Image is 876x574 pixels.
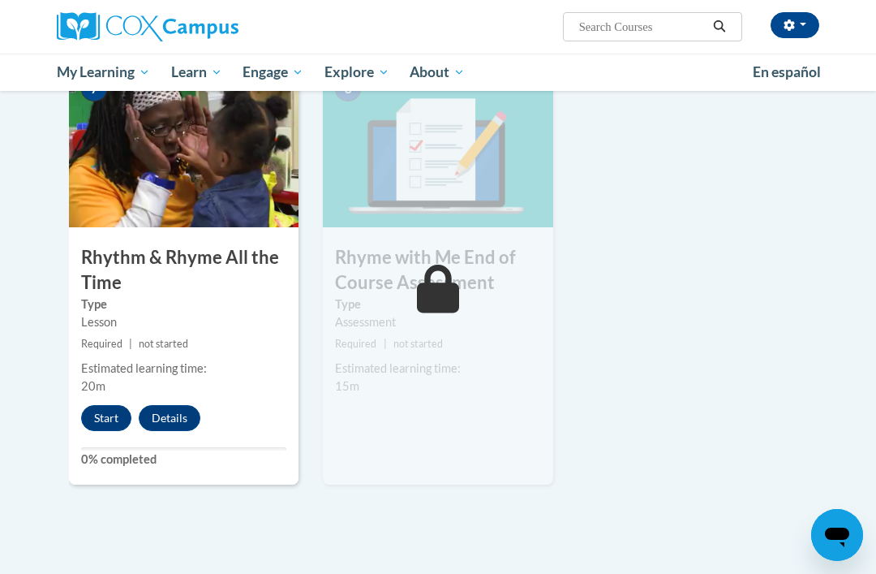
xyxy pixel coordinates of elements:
div: Estimated learning time: [335,360,540,378]
a: Explore [314,54,400,91]
iframe: Button to launch messaging window [811,509,863,561]
span: | [129,338,132,350]
div: Lesson [81,313,286,331]
a: Cox Campus [57,12,294,41]
label: 0% completed [81,451,286,468]
button: Start [81,405,131,431]
a: En español [742,55,831,89]
a: About [400,54,476,91]
button: Details [139,405,200,431]
div: Main menu [45,54,831,91]
span: Required [335,338,376,350]
span: 20m [81,379,105,393]
div: Estimated learning time: [81,360,286,378]
span: not started [393,338,443,350]
span: Explore [324,63,389,82]
label: Type [335,296,540,313]
div: Assessment [335,313,540,331]
img: Course Image [323,65,552,227]
span: Required [81,338,122,350]
span: My Learning [57,63,150,82]
span: not started [139,338,188,350]
a: Learn [161,54,233,91]
img: Cox Campus [57,12,238,41]
a: My Learning [46,54,161,91]
h3: Rhyme with Me End of Course Assessment [323,245,552,296]
input: Search Courses [578,17,707,37]
span: En español [753,63,821,80]
img: Course Image [69,65,298,227]
label: Type [81,296,286,313]
span: Learn [171,63,222,82]
h3: Rhythm & Rhyme All the Time [69,245,298,296]
a: Engage [232,54,314,91]
span: About [410,63,465,82]
button: Search [707,17,732,37]
span: Engage [243,63,303,82]
span: | [384,338,387,350]
button: Account Settings [771,12,819,38]
span: 15m [335,379,359,393]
